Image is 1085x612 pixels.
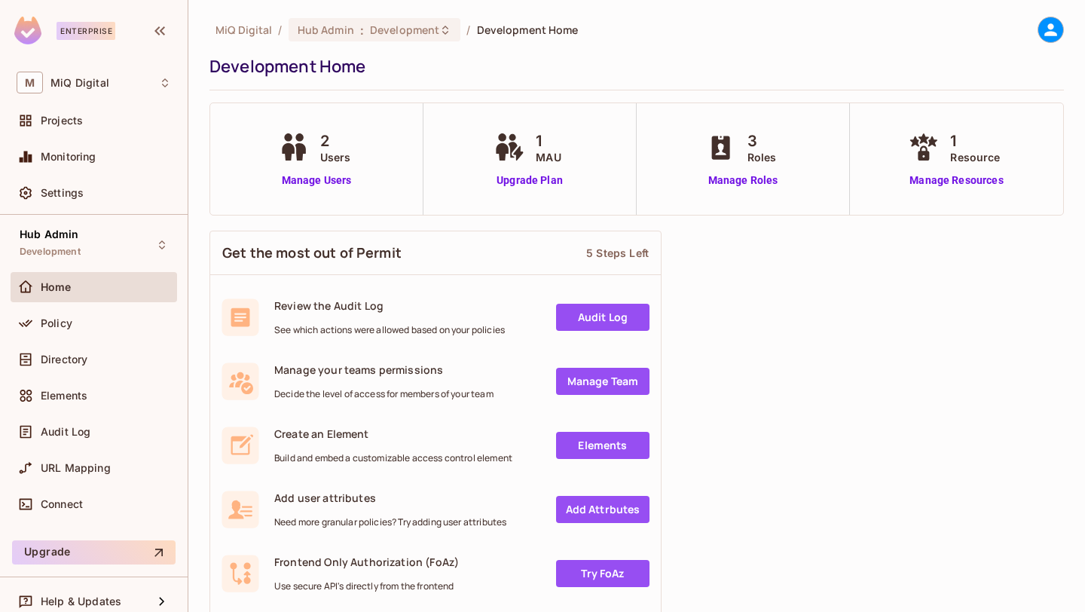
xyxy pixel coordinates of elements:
a: Manage Roles [702,173,784,188]
span: Workspace: MiQ Digital [50,77,109,89]
a: Manage Resources [905,173,1007,188]
span: Create an Element [274,427,512,441]
span: Add user attributes [274,491,506,505]
img: SReyMgAAAABJRU5ErkJggg== [14,17,41,44]
a: Try FoAz [556,560,649,587]
span: Get the most out of Permit [222,243,402,262]
span: Audit Log [41,426,90,438]
span: See which actions were allowed based on your policies [274,324,505,336]
span: Decide the level of access for members of your team [274,388,494,400]
span: Home [41,281,72,293]
span: Resource [950,149,1000,165]
a: Manage Team [556,368,649,395]
span: : [359,24,365,36]
span: MAU [536,149,561,165]
span: Hub Admin [298,23,354,37]
span: 1 [536,130,561,152]
span: 1 [950,130,1000,152]
span: the active workspace [215,23,272,37]
li: / [466,23,470,37]
span: Settings [41,187,84,199]
span: Need more granular policies? Try adding user attributes [274,516,506,528]
span: URL Mapping [41,462,111,474]
span: M [17,72,43,93]
div: Development Home [209,55,1056,78]
div: Enterprise [57,22,115,40]
span: Build and embed a customizable access control element [274,452,512,464]
span: Development [370,23,439,37]
span: Monitoring [41,151,96,163]
span: Frontend Only Authorization (FoAz) [274,555,459,569]
span: Users [320,149,351,165]
span: Projects [41,115,83,127]
span: Directory [41,353,87,366]
span: Help & Updates [41,595,121,607]
span: Review the Audit Log [274,298,505,313]
a: Elements [556,432,649,459]
span: 2 [320,130,351,152]
div: 5 Steps Left [586,246,649,260]
span: Roles [747,149,777,165]
button: Upgrade [12,540,176,565]
li: / [278,23,282,37]
span: Development Home [477,23,579,37]
a: Audit Log [556,304,649,331]
span: 3 [747,130,777,152]
span: Connect [41,498,83,510]
span: Policy [41,317,72,329]
span: Use secure API's directly from the frontend [274,580,459,592]
a: Add Attrbutes [556,496,649,523]
span: Elements [41,390,87,402]
a: Manage Users [275,173,359,188]
span: Development [20,246,81,258]
a: Upgrade Plan [491,173,568,188]
span: Hub Admin [20,228,78,240]
span: Manage your teams permissions [274,363,494,377]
